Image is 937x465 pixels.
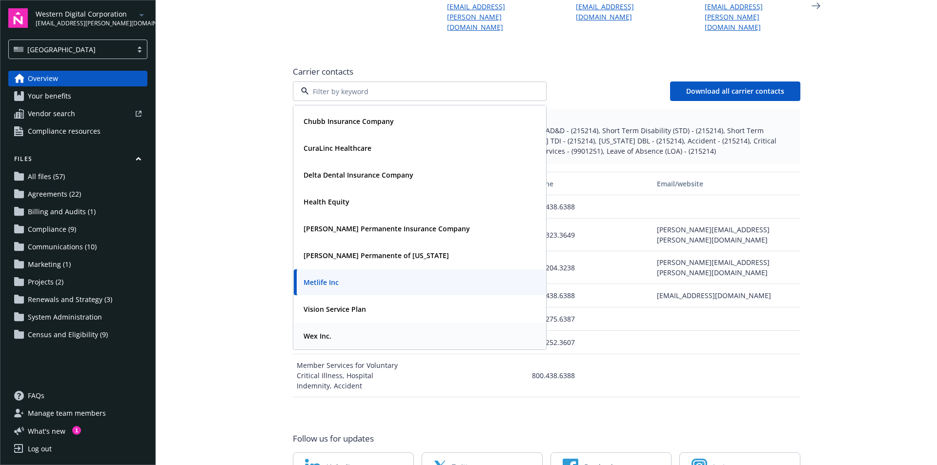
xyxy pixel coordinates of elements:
span: Carrier contacts [293,66,800,78]
strong: CuraLinc Healthcare [304,143,371,153]
span: Medical Indemnity - (215214), Life and AD&D - (215214), Voluntary Life and AD&D - (215214), Short... [301,125,793,156]
span: Billing and Audits (1) [28,204,96,220]
a: Projects (2) [8,274,147,290]
div: 800.438.6388 [528,195,653,219]
div: 1 [72,425,81,434]
span: Plan types [301,117,793,125]
a: System Administration [8,309,147,325]
a: All files (57) [8,169,147,184]
a: Renewals and Strategy (3) [8,292,147,307]
button: Email/website [653,172,800,195]
a: Census and Eligibility (9) [8,327,147,343]
span: [EMAIL_ADDRESS][PERSON_NAME][DOMAIN_NAME] [36,19,136,28]
a: Billing and Audits (1) [8,204,147,220]
a: Vendor search [8,106,147,121]
span: Marketing (1) [28,257,71,272]
span: Download all carrier contacts [686,86,784,96]
strong: Chubb Insurance Company [304,117,394,126]
a: Marketing (1) [8,257,147,272]
div: Phone [532,179,649,189]
span: Follow us for updates [293,433,374,445]
div: [EMAIL_ADDRESS][DOMAIN_NAME] [653,284,800,307]
span: Vendor search [28,106,75,121]
input: Filter by keyword [309,86,527,97]
div: 816.204.3238 [528,251,653,284]
span: What ' s new [28,426,65,436]
div: [PERSON_NAME][EMAIL_ADDRESS][PERSON_NAME][DOMAIN_NAME] [653,219,800,251]
a: Communications (10) [8,239,147,255]
a: Compliance resources [8,123,147,139]
span: Compliance resources [28,123,101,139]
strong: [PERSON_NAME] Permanente of [US_STATE] [304,251,449,260]
div: 888.252.3607 [528,331,653,354]
div: 925.323.3649 [528,219,653,251]
strong: Health Equity [304,197,349,206]
div: [PERSON_NAME][EMAIL_ADDRESS][PERSON_NAME][DOMAIN_NAME] [653,251,800,284]
div: Member Services for Voluntary Critical Illness, Hospital Indemnity, Accident [293,354,410,397]
div: Email/website [657,179,796,189]
a: Your benefits [8,88,147,104]
span: FAQs [28,388,44,404]
strong: [PERSON_NAME] Permanente Insurance Company [304,224,470,233]
a: Overview [8,71,147,86]
img: navigator-logo.svg [8,8,28,28]
a: arrowDropDown [136,9,147,20]
strong: Wex Inc. [304,331,331,341]
a: Agreements (22) [8,186,147,202]
button: What's new1 [8,426,81,436]
div: 800.438.6388 [528,354,653,397]
span: Compliance (9) [28,222,76,237]
strong: Delta Dental Insurance Company [304,170,413,180]
div: 877.275.6387 [528,307,653,331]
span: Communications (10) [28,239,97,255]
span: Western Digital Corporation [36,9,136,19]
span: Overview [28,71,58,86]
button: Phone [528,172,653,195]
button: Download all carrier contacts [670,81,800,101]
button: Files [8,155,147,167]
a: FAQs [8,388,147,404]
strong: Metlife Inc [304,278,339,287]
span: All files (57) [28,169,65,184]
button: Western Digital Corporation[EMAIL_ADDRESS][PERSON_NAME][DOMAIN_NAME]arrowDropDown [36,8,147,28]
a: Manage team members [8,405,147,421]
span: [GEOGRAPHIC_DATA] [14,44,127,55]
span: Agreements (22) [28,186,81,202]
strong: Vision Service Plan [304,304,366,314]
div: 800.438.6388 [528,284,653,307]
a: Compliance (9) [8,222,147,237]
span: Renewals and Strategy (3) [28,292,112,307]
div: Log out [28,441,52,457]
span: [GEOGRAPHIC_DATA] [27,44,96,55]
span: Census and Eligibility (9) [28,327,108,343]
span: System Administration [28,309,102,325]
span: Manage team members [28,405,106,421]
span: Projects (2) [28,274,63,290]
span: Your benefits [28,88,71,104]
